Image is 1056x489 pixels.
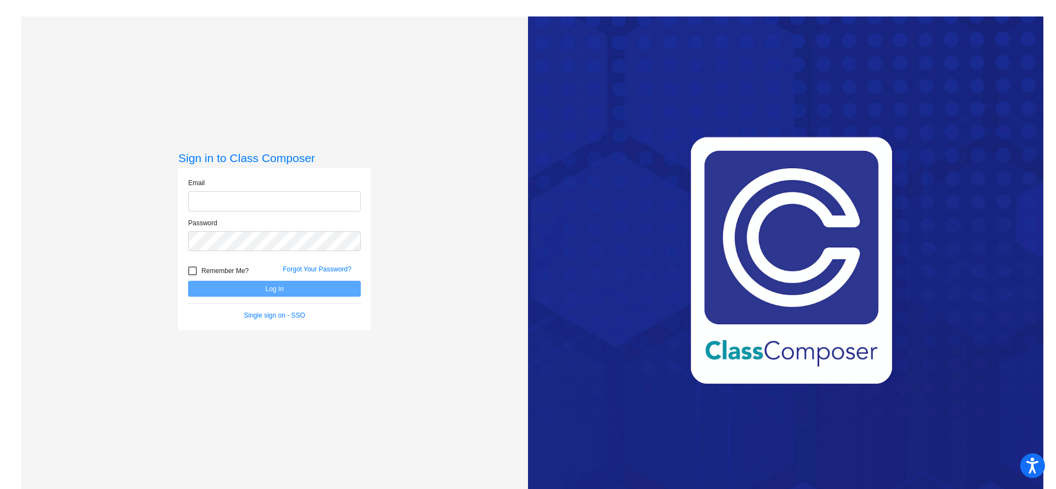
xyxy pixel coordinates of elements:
h3: Sign in to Class Composer [178,151,371,165]
span: Remember Me? [201,264,249,277]
label: Password [188,218,217,228]
a: Single sign on - SSO [244,312,305,319]
label: Email [188,178,205,188]
a: Forgot Your Password? [283,265,351,273]
button: Log In [188,281,361,297]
